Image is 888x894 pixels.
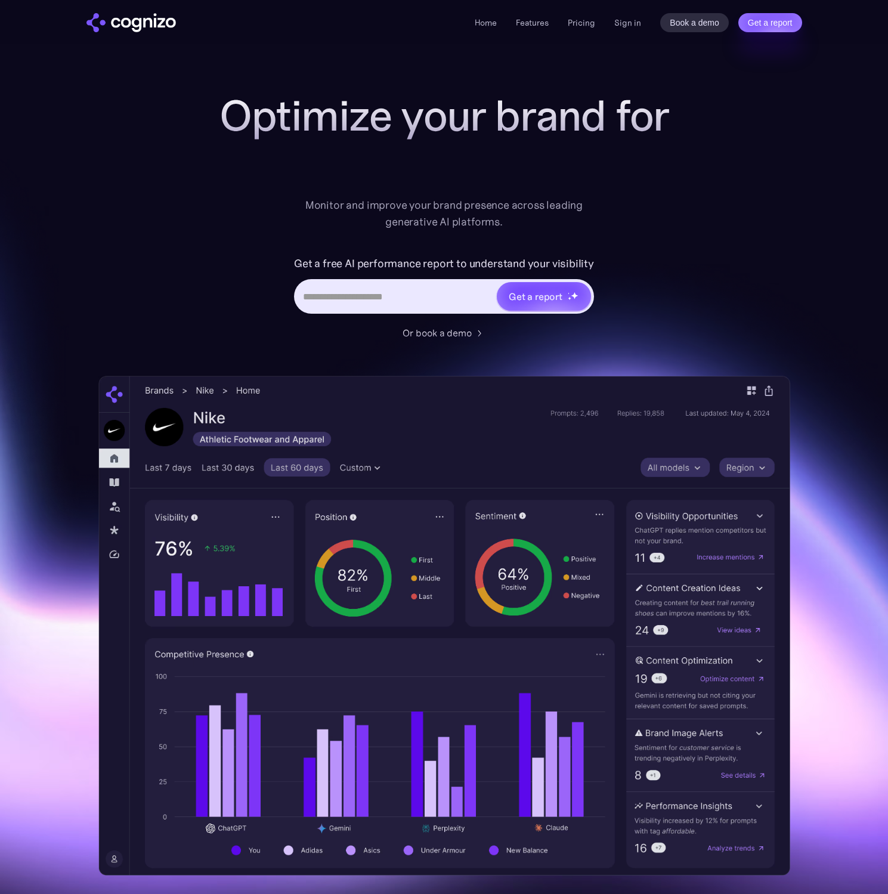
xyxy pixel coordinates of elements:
[568,296,572,301] img: star
[206,92,683,140] h1: Optimize your brand for
[475,17,497,28] a: Home
[660,13,729,32] a: Book a demo
[571,292,578,299] img: star
[614,16,641,30] a: Sign in
[294,254,594,320] form: Hero URL Input Form
[516,17,549,28] a: Features
[98,376,790,876] img: Cognizo AI visibility optimization dashboard
[738,13,802,32] a: Get a report
[86,13,176,32] a: home
[496,281,592,312] a: Get a reportstarstarstar
[403,326,472,340] div: Or book a demo
[403,326,486,340] a: Or book a demo
[568,17,595,28] a: Pricing
[509,289,562,304] div: Get a report
[298,197,591,230] div: Monitor and improve your brand presence across leading generative AI platforms.
[86,13,176,32] img: cognizo logo
[294,254,594,273] label: Get a free AI performance report to understand your visibility
[568,292,570,294] img: star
